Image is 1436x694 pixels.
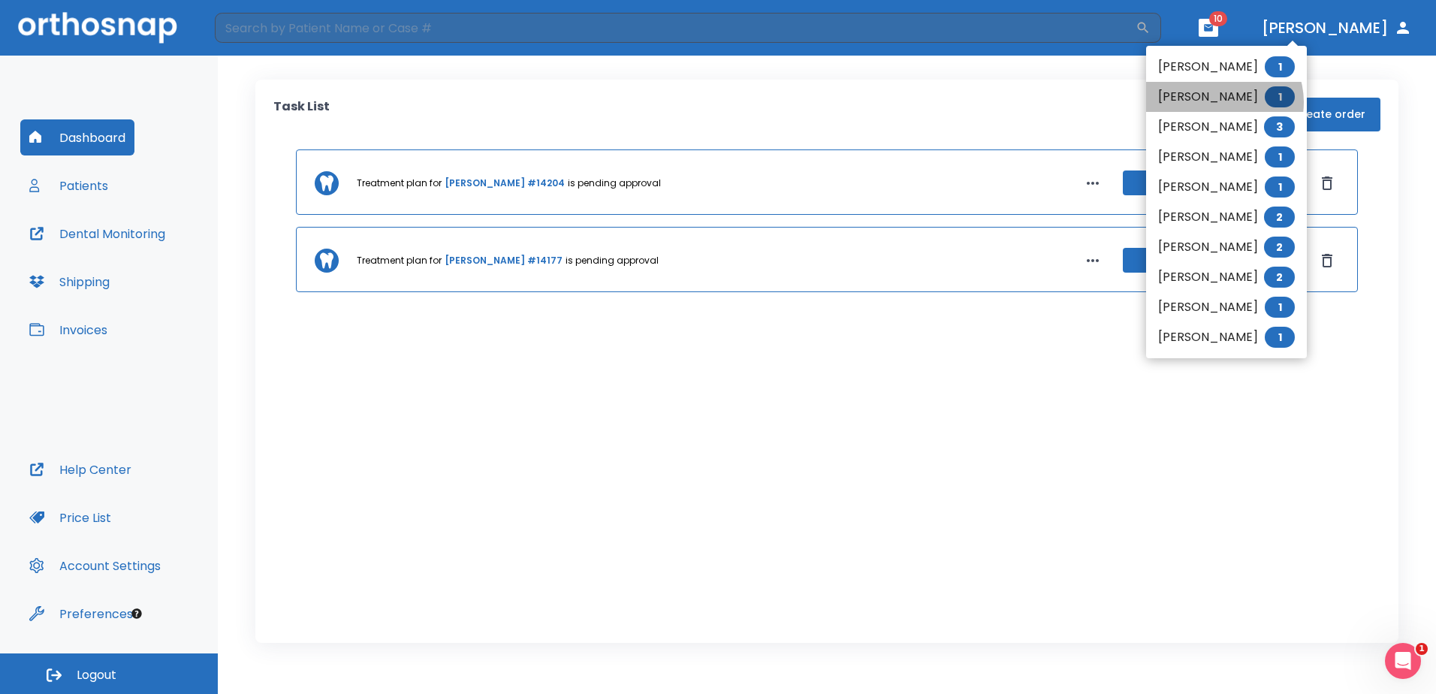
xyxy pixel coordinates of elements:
[1146,172,1307,202] li: [PERSON_NAME]
[1265,177,1295,198] span: 1
[1146,322,1307,352] li: [PERSON_NAME]
[1265,146,1295,167] span: 1
[1265,56,1295,77] span: 1
[1146,292,1307,322] li: [PERSON_NAME]
[1264,267,1295,288] span: 2
[1265,297,1295,318] span: 1
[1146,142,1307,172] li: [PERSON_NAME]
[1265,86,1295,107] span: 1
[1146,82,1307,112] li: [PERSON_NAME]
[1264,237,1295,258] span: 2
[1416,643,1428,655] span: 1
[1146,52,1307,82] li: [PERSON_NAME]
[1264,116,1295,137] span: 3
[1146,232,1307,262] li: [PERSON_NAME]
[1265,327,1295,348] span: 1
[1146,262,1307,292] li: [PERSON_NAME]
[1146,202,1307,232] li: [PERSON_NAME]
[1146,112,1307,142] li: [PERSON_NAME]
[1385,643,1421,679] iframe: Intercom live chat
[1264,207,1295,228] span: 2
